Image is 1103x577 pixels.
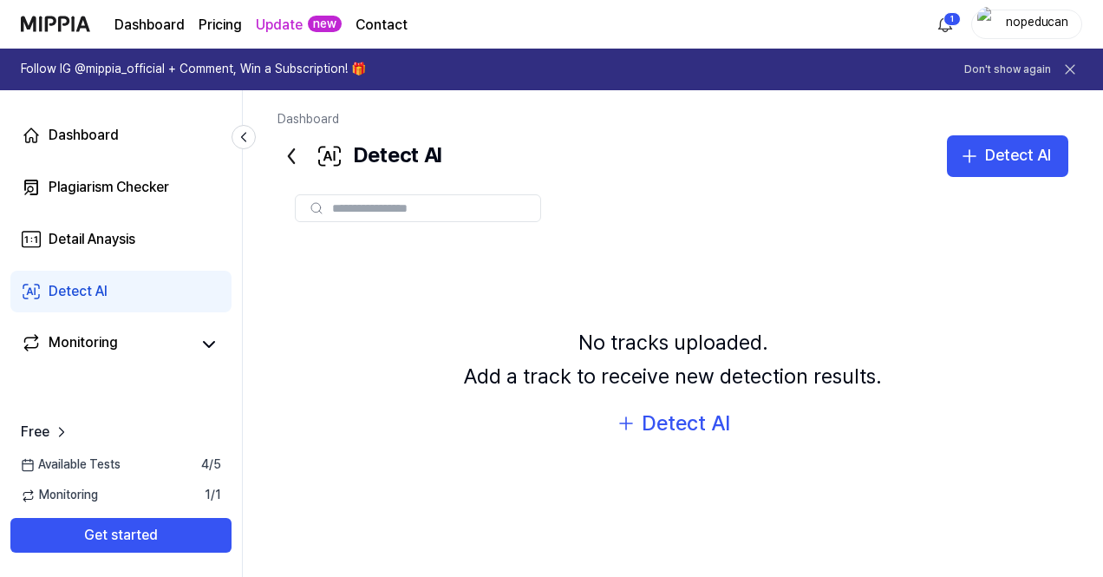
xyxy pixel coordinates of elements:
a: Contact [356,15,408,36]
div: Monitoring [49,332,118,357]
span: Free [21,422,49,443]
a: Detail Anaysis [10,219,232,260]
a: Plagiarism Checker [10,167,232,208]
span: Available Tests [21,456,121,474]
div: Detect AI [642,407,730,440]
a: Detect AI [10,271,232,312]
div: new [308,16,342,33]
a: Update [256,15,303,36]
div: Detect AI [49,281,108,302]
div: Detail Anaysis [49,229,135,250]
h1: Follow IG @mippia_official + Comment, Win a Subscription! 🎁 [21,61,366,78]
div: 1 [943,12,961,26]
button: Get started [10,518,232,553]
button: 알림1 [931,10,959,38]
div: Plagiarism Checker [49,177,169,198]
div: No tracks uploaded. Add a track to receive new detection results. [464,326,882,393]
button: Detect AI [616,407,730,440]
button: profilenopeducan [971,10,1082,39]
img: profile [977,7,998,42]
a: Pricing [199,15,242,36]
div: nopeducan [1003,14,1071,33]
a: Monitoring [21,332,190,357]
span: Monitoring [21,487,98,504]
div: Detect AI [277,135,441,177]
span: 1 / 1 [205,487,221,504]
div: Dashboard [49,125,119,146]
a: Dashboard [114,15,185,36]
a: Dashboard [277,112,339,126]
button: Detect AI [947,135,1068,177]
a: Dashboard [10,115,232,156]
span: 4 / 5 [201,456,221,474]
a: Free [21,422,70,443]
button: Don't show again [964,62,1051,77]
img: 알림 [935,14,956,35]
div: Detect AI [985,143,1051,168]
